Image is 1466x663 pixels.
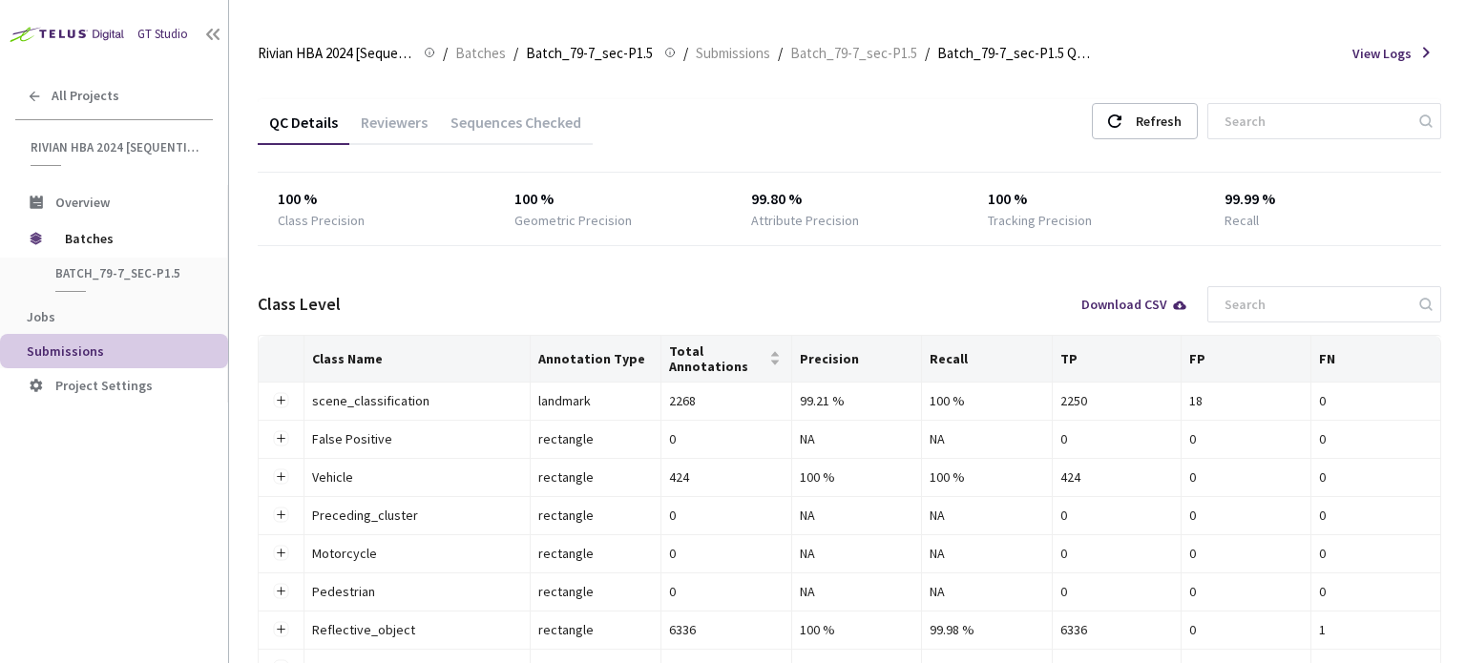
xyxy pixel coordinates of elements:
[683,42,688,65] li: /
[1189,581,1303,602] div: 0
[1213,104,1416,138] input: Search
[455,42,506,65] span: Batches
[800,543,914,564] div: NA
[531,336,661,383] th: Annotation Type
[669,619,784,640] div: 6336
[258,292,341,317] div: Class Level
[930,505,1043,526] div: NA
[1060,505,1174,526] div: 0
[930,543,1043,564] div: NA
[55,377,153,394] span: Project Settings
[312,581,522,602] div: Pedestrian
[669,390,784,411] div: 2268
[273,584,288,599] button: Expand row
[1182,336,1311,383] th: FP
[1060,428,1174,449] div: 0
[1189,505,1303,526] div: 0
[669,466,784,487] div: 424
[538,619,653,640] div: rectangle
[55,194,110,211] span: Overview
[273,508,288,523] button: Expand row
[1225,211,1259,230] div: Recall
[1319,428,1433,449] div: 0
[790,42,917,65] span: Batch_79-7_sec-P1.5
[304,336,531,383] th: Class Name
[1060,466,1174,487] div: 424
[930,466,1043,487] div: 100 %
[1319,543,1433,564] div: 0
[778,42,783,65] li: /
[312,543,522,564] div: Motorcycle
[27,342,104,360] span: Submissions
[1319,466,1433,487] div: 0
[800,505,914,526] div: NA
[669,543,784,564] div: 0
[1189,619,1303,640] div: 0
[669,505,784,526] div: 0
[930,428,1043,449] div: NA
[696,42,770,65] span: Submissions
[930,581,1043,602] div: NA
[1319,390,1433,411] div: 0
[526,42,653,65] span: Batch_79-7_sec-P1.5
[312,505,522,526] div: Preceding_cluster
[669,343,765,374] span: Total Annotations
[258,42,412,65] span: Rivian HBA 2024 [Sequential]
[669,581,784,602] div: 0
[1060,581,1174,602] div: 0
[52,88,119,104] span: All Projects
[439,113,593,145] div: Sequences Checked
[1213,287,1416,321] input: Search
[669,428,784,449] div: 0
[137,26,188,44] div: GT Studio
[751,188,949,211] div: 99.80 %
[443,42,448,65] li: /
[1189,466,1303,487] div: 0
[1053,336,1183,383] th: TP
[312,619,522,640] div: Reflective_object
[988,188,1185,211] div: 100 %
[514,211,632,230] div: Geometric Precision
[538,390,653,411] div: landmark
[538,428,653,449] div: rectangle
[1311,336,1441,383] th: FN
[751,211,859,230] div: Attribute Precision
[800,390,914,411] div: 99.21 %
[1225,188,1422,211] div: 99.99 %
[800,581,914,602] div: NA
[55,265,197,281] span: Batch_79-7_sec-P1.5
[278,211,365,230] div: Class Precision
[1060,619,1174,640] div: 6336
[273,431,288,446] button: Expand row
[792,336,923,383] th: Precision
[312,466,522,487] div: Vehicle
[538,466,653,487] div: rectangle
[451,42,510,63] a: Batches
[31,139,201,155] span: Rivian HBA 2024 [Sequential]
[258,113,349,145] div: QC Details
[65,219,196,258] span: Batches
[800,466,914,487] div: 100 %
[1189,428,1303,449] div: 0
[514,188,712,211] div: 100 %
[786,42,921,63] a: Batch_79-7_sec-P1.5
[1319,581,1433,602] div: 0
[538,505,653,526] div: rectangle
[800,619,914,640] div: 100 %
[1319,505,1433,526] div: 0
[273,546,288,561] button: Expand row
[513,42,518,65] li: /
[922,336,1052,383] th: Recall
[1352,44,1412,63] span: View Logs
[925,42,930,65] li: /
[1189,543,1303,564] div: 0
[312,428,522,449] div: False Positive
[538,543,653,564] div: rectangle
[1060,543,1174,564] div: 0
[312,390,522,411] div: scene_classification
[273,469,288,485] button: Expand row
[278,188,475,211] div: 100 %
[930,390,1043,411] div: 100 %
[1136,104,1182,138] div: Refresh
[930,619,1043,640] div: 99.98 %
